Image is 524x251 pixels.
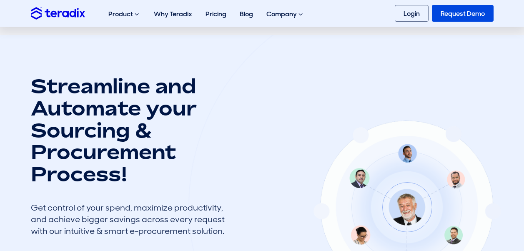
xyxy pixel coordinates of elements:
[31,75,231,185] h1: Streamline and Automate your Sourcing & Procurement Process!
[147,1,199,27] a: Why Teradix
[432,5,494,22] a: Request Demo
[395,5,429,22] a: Login
[31,7,85,19] img: Teradix logo
[233,1,260,27] a: Blog
[31,202,231,237] div: Get control of your spend, maximize productivity, and achieve bigger savings across every request...
[102,1,147,28] div: Product
[199,1,233,27] a: Pricing
[260,1,311,28] div: Company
